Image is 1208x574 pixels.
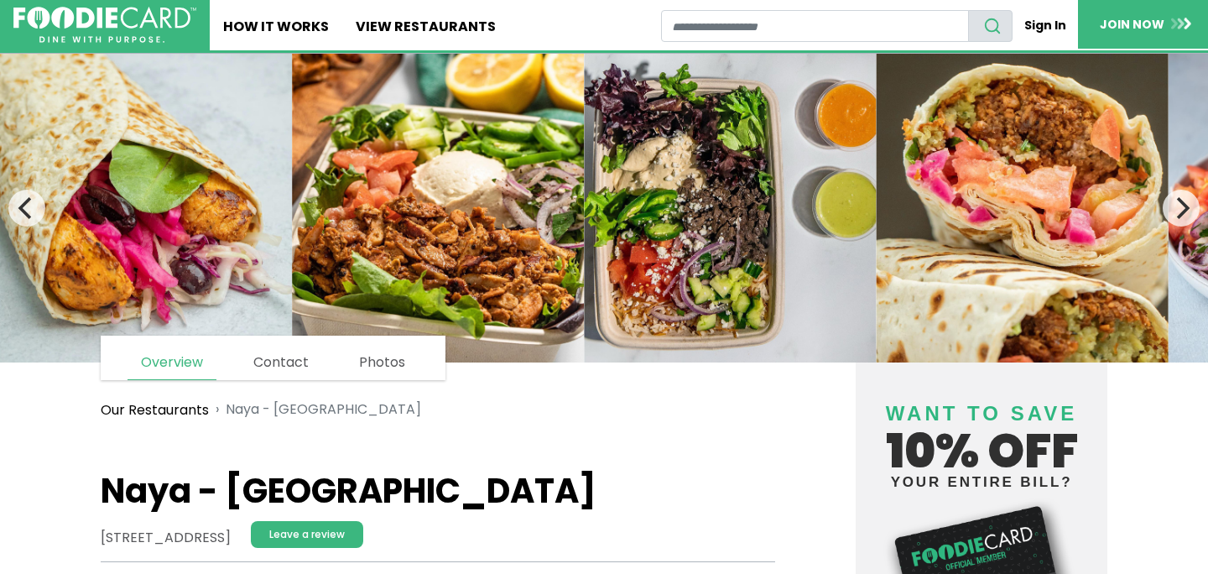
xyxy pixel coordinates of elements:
a: Contact [240,346,322,379]
img: FoodieCard; Eat, Drink, Save, Donate [13,7,196,44]
a: Our Restaurants [101,400,209,420]
nav: breadcrumb [101,389,775,430]
a: Overview [128,346,216,380]
a: Photos [346,346,419,379]
a: Sign In [1013,10,1078,41]
button: search [968,10,1013,42]
small: your entire bill? [869,475,1094,489]
button: Next [1163,190,1200,227]
h1: Naya - [GEOGRAPHIC_DATA] [101,471,775,511]
input: restaurant search [661,10,970,42]
nav: page links [101,336,445,380]
li: Naya - [GEOGRAPHIC_DATA] [209,399,421,420]
h4: 10% off [869,381,1094,489]
button: Previous [8,190,45,227]
span: Want to save [886,402,1077,425]
address: [STREET_ADDRESS] [101,528,231,548]
a: Leave a review [251,521,363,548]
